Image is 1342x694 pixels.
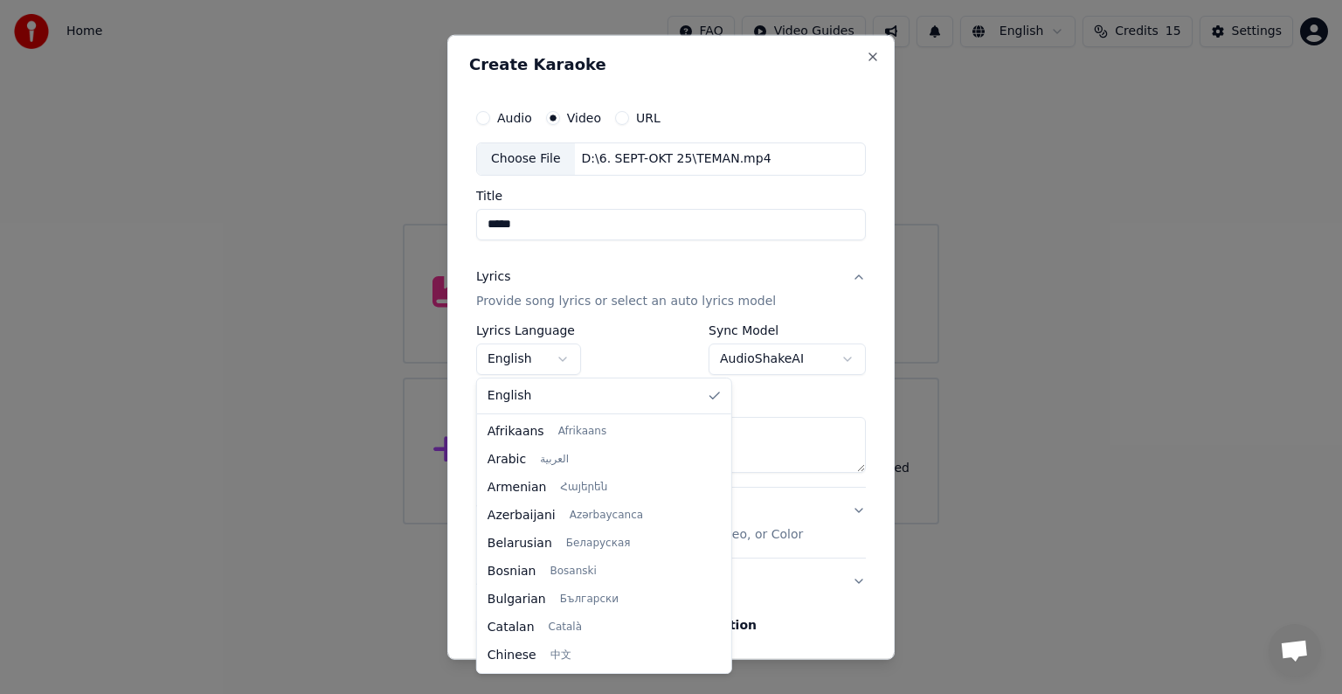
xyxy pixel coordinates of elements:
span: Afrikaans [558,425,607,439]
span: Bosanski [550,565,596,579]
span: Armenian [488,479,547,496]
span: English [488,387,532,405]
span: Chinese [488,647,536,664]
span: 中文 [550,649,571,663]
span: Azərbaycanca [570,509,643,523]
span: العربية [540,453,569,467]
span: Catalan [488,619,535,636]
span: Հայերեն [560,481,607,495]
span: Bosnian [488,563,536,580]
span: Belarusian [488,535,552,552]
span: Català [549,621,582,635]
span: Arabic [488,451,526,468]
span: Беларуская [566,537,631,551]
span: Azerbaijani [488,507,556,524]
span: Български [560,593,619,607]
span: Bulgarian [488,591,546,608]
span: Afrikaans [488,423,544,441]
